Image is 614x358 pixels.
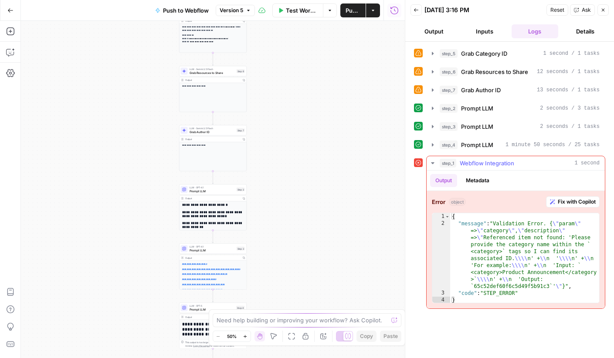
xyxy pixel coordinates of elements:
g: Edge from step_5 to step_6 [212,53,214,66]
span: step_7 [440,86,458,94]
div: Step 2 [237,187,245,191]
div: Output [185,137,240,141]
div: Output [185,315,240,318]
div: Output [185,19,240,23]
span: Prompt LLM [190,248,235,252]
span: 1 second / 1 tasks [543,50,600,57]
button: Paste [380,331,401,342]
span: Ask [582,6,591,14]
span: Grab Author ID [461,86,501,94]
span: LLM · GPT-5 [190,304,235,308]
button: Publish [340,3,366,17]
span: LLM · Gemini 2.5 Flash [190,127,235,130]
span: Toggle code folding, rows 1 through 4 [445,213,450,220]
button: 13 seconds / 1 tasks [427,83,605,97]
span: Paste [383,332,398,340]
span: step_5 [440,49,458,58]
button: Output [410,24,458,38]
span: Webflow Integration [460,159,514,167]
button: 1 minute 50 seconds / 25 tasks [427,138,605,152]
div: 3 [432,290,450,297]
div: 1 second [427,171,605,308]
span: step_2 [440,104,458,113]
g: Edge from step_7 to step_2 [212,171,214,184]
button: Copy [356,331,377,342]
div: Step 4 [236,306,245,310]
button: Metadata [461,174,495,187]
span: 1 second [574,159,600,167]
span: Test Workflow [286,6,318,15]
span: 50% [227,333,237,340]
button: 1 second / 1 tasks [427,47,605,60]
span: Grab Resources to Share [461,67,528,76]
button: Reset [546,4,568,16]
span: Prompt LLM [190,189,235,193]
span: step_4 [440,141,458,149]
button: 1 second [427,156,605,170]
span: Grab Author ID [190,130,235,134]
div: Step 3 [237,247,245,251]
span: step_6 [440,67,458,76]
button: Inputs [461,24,508,38]
button: 2 seconds / 3 tasks [427,101,605,115]
div: Step 6 [237,69,245,73]
span: Copy the output [193,345,210,347]
span: 2 seconds / 3 tasks [540,104,600,112]
span: Version 5 [220,7,243,14]
div: 2 [432,220,450,290]
button: Version 5 [216,5,255,16]
span: Fix with Copilot [558,198,596,206]
div: Output [185,78,240,82]
g: Edge from step_2 to step_3 [212,231,214,243]
span: step_3 [440,122,458,131]
span: LLM · Gemini 2.5 Flash [190,67,235,71]
button: 12 seconds / 1 tasks [427,65,605,79]
button: Test Workflow [272,3,323,17]
span: Publish [346,6,360,15]
span: 1 minute 50 seconds / 25 tasks [505,141,600,149]
span: 12 seconds / 1 tasks [537,68,600,76]
span: Push to Webflow [163,6,209,15]
div: 1 [432,213,450,220]
strong: Error [432,197,445,206]
div: Output [185,197,240,200]
span: LLM · GPT-4.1 [190,186,235,189]
button: Push to Webflow [150,3,214,17]
span: LLM · GPT-4.1 [190,245,235,248]
span: 2 seconds / 1 tasks [540,123,600,130]
div: This output is too large & has been abbreviated for review. to view the full content. [185,341,245,348]
span: step_1 [440,159,456,167]
span: Grab Category ID [461,49,507,58]
button: Logs [512,24,559,38]
button: Fix with Copilot [546,196,600,207]
span: Reset [550,6,564,14]
div: 4 [432,297,450,304]
button: Details [562,24,609,38]
g: Edge from step_3 to step_4 [212,290,214,302]
span: 13 seconds / 1 tasks [537,86,600,94]
span: Prompt LLM [461,104,493,113]
span: Copy [360,332,373,340]
span: Prompt LLM [461,141,493,149]
button: Ask [570,4,595,16]
span: Prompt LLM [461,122,493,131]
span: object [449,198,466,206]
button: 2 seconds / 1 tasks [427,120,605,134]
div: Step 7 [237,128,245,132]
div: Output [185,256,240,259]
g: Edge from step_6 to step_7 [212,112,214,125]
span: Grab Resources to Share [190,70,235,75]
button: Output [430,174,457,187]
span: Prompt LLM [190,307,235,311]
